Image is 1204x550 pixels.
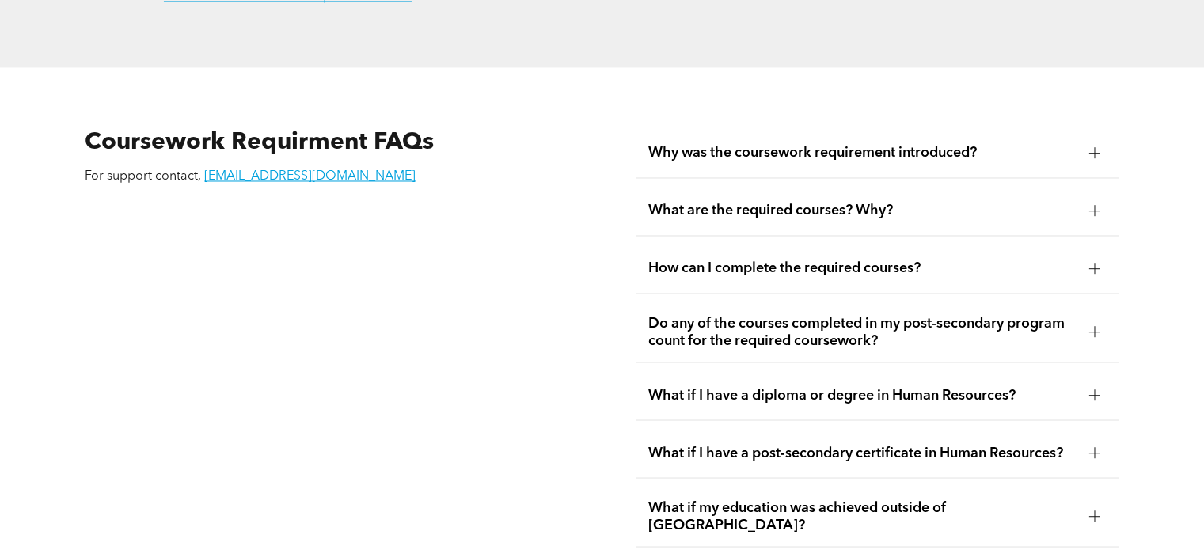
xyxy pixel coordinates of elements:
span: Do any of the courses completed in my post-secondary program count for the required coursework? [648,314,1076,349]
a: [EMAIL_ADDRESS][DOMAIN_NAME] [204,170,416,183]
span: For support contact, [85,170,201,183]
span: What if I have a diploma or degree in Human Resources? [648,386,1076,404]
span: What if I have a post-secondary certificate in Human Resources? [648,444,1076,461]
span: Coursework Requirment FAQs [85,131,434,154]
span: What if my education was achieved outside of [GEOGRAPHIC_DATA]? [648,499,1076,533]
span: What are the required courses? Why? [648,202,1076,219]
span: How can I complete the required courses? [648,260,1076,277]
span: Why was the coursework requirement introduced? [648,144,1076,161]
